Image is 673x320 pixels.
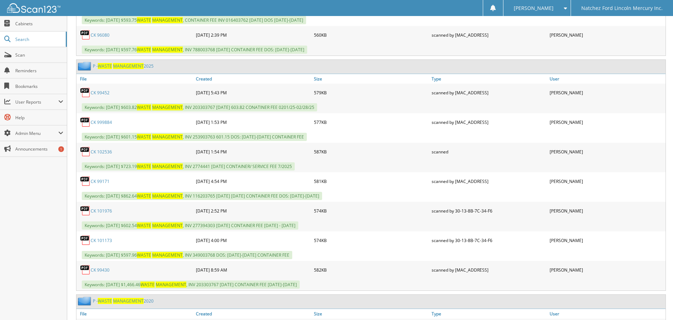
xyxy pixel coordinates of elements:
[430,85,548,100] div: scanned by [MAC_ADDRESS]
[15,36,62,42] span: Search
[80,30,91,40] img: PDF.png
[137,222,151,229] span: WASTE
[430,309,548,319] a: Type
[98,298,112,304] span: WASTE
[78,62,93,70] img: folder2.png
[548,115,666,129] div: [PERSON_NAME]
[194,233,312,247] div: [DATE] 4:00 PM
[93,298,154,304] a: P -WASTE MANAGEMENT2020
[548,74,666,84] a: User
[548,233,666,247] div: [PERSON_NAME]
[430,115,548,129] div: scanned by [MAC_ADDRESS]
[430,263,548,277] div: scanned by [MAC_ADDRESS]
[58,146,64,152] div: 1
[194,145,312,159] div: [DATE] 1:54 PM
[137,104,151,110] span: WASTE
[76,74,194,84] a: File
[7,3,60,13] img: scan123-logo-white.svg
[80,87,91,98] img: PDF.png
[548,204,666,218] div: [PERSON_NAME]
[548,28,666,42] div: [PERSON_NAME]
[82,46,307,54] span: Keywords: [DATE] $597.76 , INV 788003768 [DATE] CONTAINER FEE DOS: [DATE]-[DATE]
[548,309,666,319] a: User
[93,63,154,69] a: P -WASTE MANAGEMENT2025
[156,282,186,288] span: MANAGEMENT
[194,85,312,100] div: [DATE] 5:43 PM
[430,204,548,218] div: scanned by 30-13-8B-7C-34-F6
[152,222,183,229] span: MANAGEMENT
[82,162,295,171] span: Keywords: [DATE] $723.19 , INV 2774441 [DATE] CONTAINER/ SERVICE FEE 7/2025
[312,204,430,218] div: 574KB
[548,145,666,159] div: [PERSON_NAME]
[137,252,151,258] span: WASTE
[152,252,183,258] span: MANAGEMENT
[82,192,322,200] span: Keywords: [DATE] $862.64 , INV 116203765 [DATE] [DATE] CONTAINER FEE DOS: [DATE]-[DATE]
[194,28,312,42] div: [DATE] 2:39 PM
[137,134,151,140] span: WASTE
[91,208,112,214] a: CK 101976
[82,103,317,111] span: Keywords: [DATE] $603.82 , INV 203303767 [DATE] 603.82 CONATINER FEE 0201/25-02/28/25
[15,130,58,136] span: Admin Menu
[581,6,663,10] span: Natchez Ford Lincoln Mercury Inc.
[548,263,666,277] div: [PERSON_NAME]
[430,28,548,42] div: scanned by [MAC_ADDRESS]
[15,68,63,74] span: Reminders
[15,146,63,152] span: Announcements
[15,21,63,27] span: Cabinets
[194,74,312,84] a: Created
[82,221,298,230] span: Keywords: [DATE] $602.54 , INV 277394303 [DATE] CONTAINER FEE [DATE] - [DATE]
[82,251,292,259] span: Keywords: [DATE] $597.96 , INV 349003768 DOS: [DATE]-[DATE] CONTAINER FEE
[312,309,430,319] a: Size
[194,115,312,129] div: [DATE] 1:53 PM
[91,178,110,184] a: CK 99171
[194,263,312,277] div: [DATE] 8:59 AM
[140,282,155,288] span: WASTE
[137,17,151,23] span: WASTE
[137,193,151,199] span: WASTE
[312,233,430,247] div: 574KB
[514,6,554,10] span: [PERSON_NAME]
[15,52,63,58] span: Scan
[82,16,306,24] span: Keywords: [DATE] $593.75 , CONTAINER FEE INV 016403762 [DATE] DOS [DATE]-[DATE]
[80,117,91,127] img: PDF.png
[152,163,183,169] span: MANAGEMENT
[91,119,112,125] a: CK 999884
[82,280,300,289] span: Keywords: [DATE] $1,466.46 , INV 203303767 [DATE] CONTAINER FEE [DATE]-[DATE]
[194,174,312,188] div: [DATE] 4:54 PM
[430,145,548,159] div: scanned
[80,235,91,246] img: PDF.png
[637,286,673,320] div: Chat Widget
[312,174,430,188] div: 581KB
[91,32,110,38] a: CK 96080
[98,63,112,69] span: WASTE
[312,115,430,129] div: 577KB
[82,133,307,141] span: Keywords: [DATE] $601.15 , INV 253903763 601.15 DOS: [DATE]-[DATE] CONTAINER FEE
[91,149,112,155] a: CK 102536
[152,104,183,110] span: MANAGEMENT
[80,146,91,157] img: PDF.png
[194,309,312,319] a: Created
[80,176,91,187] img: PDF.png
[430,74,548,84] a: Type
[78,297,93,305] img: folder2.png
[548,85,666,100] div: [PERSON_NAME]
[152,17,183,23] span: MANAGEMENT
[15,115,63,121] span: Help
[91,237,112,243] a: CK 101173
[80,264,91,275] img: PDF.png
[91,267,110,273] a: CK 99430
[312,74,430,84] a: Size
[312,263,430,277] div: 582KB
[152,47,183,53] span: MANAGEMENT
[312,145,430,159] div: 587KB
[312,28,430,42] div: 560KB
[312,85,430,100] div: 579KB
[15,99,58,105] span: User Reports
[113,63,144,69] span: MANAGEMENT
[91,90,110,96] a: CK 99452
[152,193,183,199] span: MANAGEMENT
[548,174,666,188] div: [PERSON_NAME]
[430,174,548,188] div: scanned by [MAC_ADDRESS]
[80,205,91,216] img: PDF.png
[113,298,144,304] span: MANAGEMENT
